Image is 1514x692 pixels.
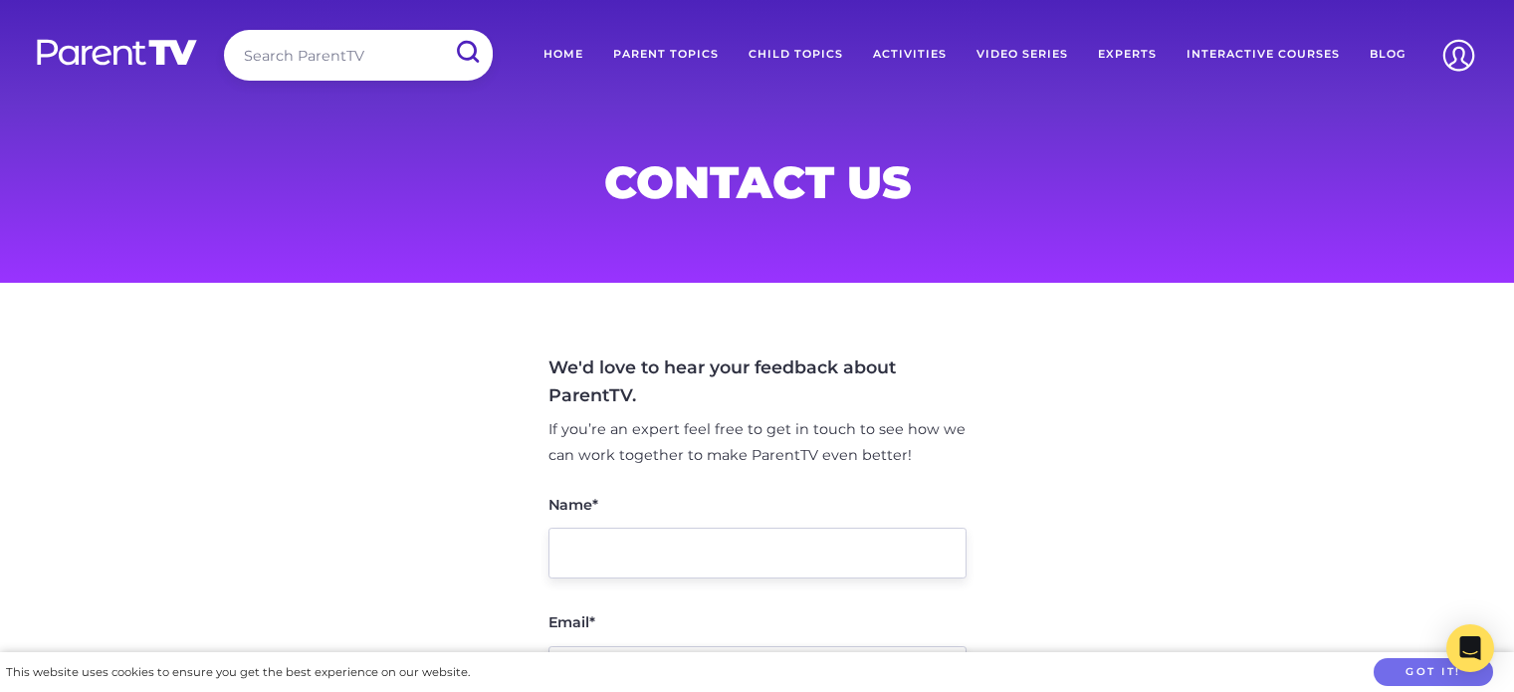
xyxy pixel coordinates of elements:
[224,30,493,81] input: Search ParentTV
[441,30,493,75] input: Submit
[529,30,598,80] a: Home
[858,30,962,80] a: Activities
[962,30,1083,80] a: Video Series
[278,162,1237,202] h1: Contact Us
[1374,658,1493,687] button: Got it!
[598,30,734,80] a: Parent Topics
[734,30,858,80] a: Child Topics
[1172,30,1355,80] a: Interactive Courses
[548,498,598,512] label: Name*
[1083,30,1172,80] a: Experts
[548,417,967,469] p: If you’re an expert feel free to get in touch to see how we can work together to make ParentTV ev...
[1433,30,1484,81] img: Account
[548,353,967,409] h4: We'd love to hear your feedback about ParentTV.
[1355,30,1420,80] a: Blog
[548,615,595,629] label: Email*
[6,662,470,683] div: This website uses cookies to ensure you get the best experience on our website.
[1446,624,1494,672] div: Open Intercom Messenger
[35,38,199,67] img: parenttv-logo-white.4c85aaf.svg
